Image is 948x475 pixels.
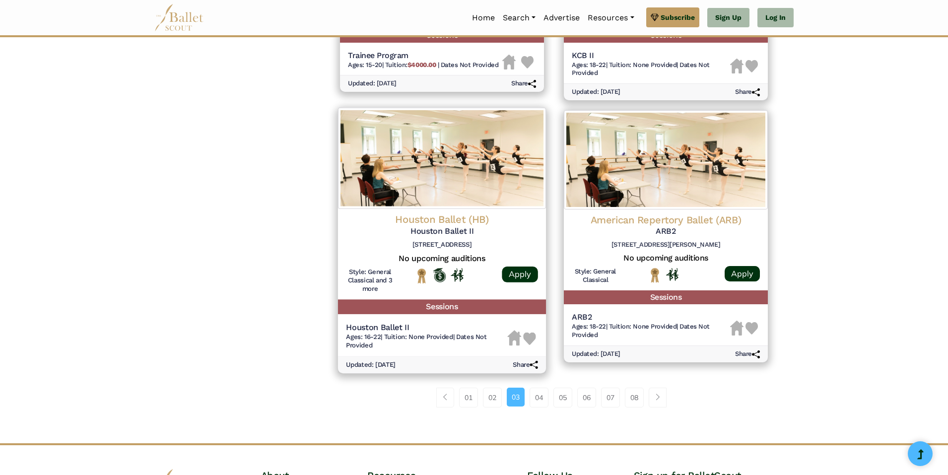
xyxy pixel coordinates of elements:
[572,61,730,78] h6: | |
[572,323,730,339] h6: | |
[745,60,758,72] img: Heart
[540,7,584,28] a: Advertise
[572,268,619,284] h6: Style: General Classical
[507,388,525,407] a: 03
[459,388,478,407] a: 01
[661,12,695,23] span: Subscribe
[524,332,537,345] img: Heart
[338,300,546,314] h5: Sessions
[348,51,498,61] h5: Trainee Program
[441,61,498,68] span: Dates Not Provided
[346,333,508,350] h6: | |
[584,7,638,28] a: Resources
[564,110,768,209] img: Logo
[757,8,794,28] a: Log In
[346,226,538,237] h5: Houston Ballet II
[483,388,502,407] a: 02
[572,323,710,339] span: Dates Not Provided
[609,61,677,68] span: Tuition: None Provided
[572,88,620,96] h6: Updated: [DATE]
[572,213,760,226] h4: American Repertory Ballet (ARB)
[730,321,744,336] img: Housing Unavailable
[468,7,499,28] a: Home
[651,12,659,23] img: gem.svg
[572,226,760,237] h5: ARB2
[346,254,538,264] h5: No upcoming auditions
[572,61,606,68] span: Ages: 18-22
[346,213,538,226] h4: Houston Ballet (HB)
[572,350,620,358] h6: Updated: [DATE]
[572,241,760,249] h6: [STREET_ADDRESS][PERSON_NAME]
[572,323,606,330] span: Ages: 18-22
[502,55,516,69] img: Housing Unavailable
[735,350,760,358] h6: Share
[346,241,538,249] h6: [STREET_ADDRESS]
[609,323,677,330] span: Tuition: None Provided
[513,361,538,369] h6: Share
[530,388,548,407] a: 04
[666,268,678,281] img: In Person
[436,388,672,407] nav: Page navigation example
[433,268,446,282] img: Offers Scholarship
[407,61,436,68] b: $4000.00
[346,361,396,369] h6: Updated: [DATE]
[572,253,760,264] h5: No upcoming auditions
[735,88,760,96] h6: Share
[451,269,464,282] img: In Person
[730,59,744,73] img: Housing Unavailable
[601,388,620,407] a: 07
[572,312,730,323] h5: ARB2
[564,290,768,305] h5: Sessions
[625,388,644,407] a: 08
[502,267,538,282] a: Apply
[725,266,760,281] a: Apply
[346,333,487,349] span: Dates Not Provided
[572,61,710,77] span: Dates Not Provided
[338,108,546,209] img: Logo
[499,7,540,28] a: Search
[511,79,536,88] h6: Share
[346,323,508,333] h5: Houston Ballet II
[745,322,758,335] img: Heart
[346,268,394,294] h6: Style: General Classical and 3 more
[384,333,453,340] span: Tuition: None Provided
[521,56,534,68] img: Heart
[707,8,749,28] a: Sign Up
[572,51,730,61] h5: KCB II
[508,331,522,346] img: Housing Unavailable
[348,61,498,69] h6: | |
[415,268,428,284] img: National
[646,7,699,27] a: Subscribe
[649,268,661,283] img: National
[577,388,596,407] a: 06
[346,333,381,340] span: Ages: 16-22
[385,61,438,68] span: Tuition:
[348,79,397,88] h6: Updated: [DATE]
[553,388,572,407] a: 05
[348,61,382,68] span: Ages: 15-20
